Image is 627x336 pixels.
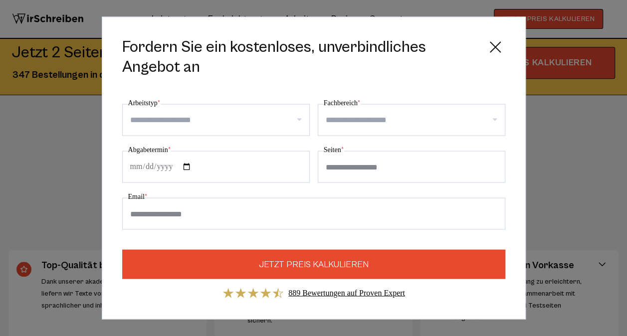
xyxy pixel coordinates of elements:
[288,289,405,297] a: 889 Bewertungen auf Proven Expert
[324,97,361,109] label: Fachbereich
[128,144,171,156] label: Abgabetermin
[122,250,505,279] button: JETZT PREIS KALKULIEREN
[259,258,369,271] span: JETZT PREIS KALKULIEREN
[122,37,477,77] span: Fordern Sie ein kostenloses, unverbindliches Angebot an
[128,191,148,203] label: Email
[324,144,344,156] label: Seiten
[128,97,161,109] label: Arbeitstyp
